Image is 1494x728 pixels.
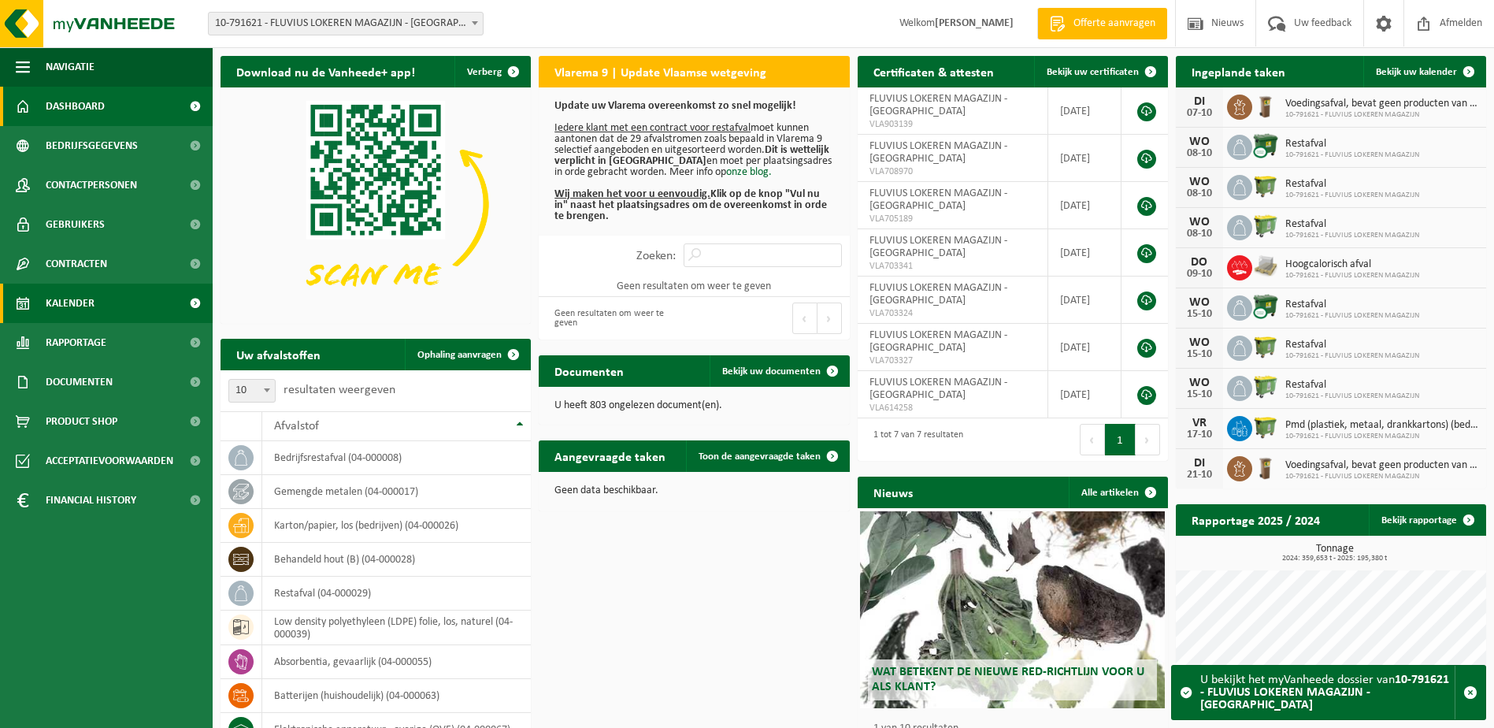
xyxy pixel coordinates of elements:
[1080,424,1105,455] button: Previous
[710,355,848,387] a: Bekijk uw documenten
[858,56,1010,87] h2: Certificaten & attesten
[869,377,1007,401] span: FLUVIUS LOKEREN MAGAZIJN - [GEOGRAPHIC_DATA]
[869,282,1007,306] span: FLUVIUS LOKEREN MAGAZIJN - [GEOGRAPHIC_DATA]
[46,126,138,165] span: Bedrijfsgegevens
[1184,296,1215,309] div: WO
[1184,417,1215,429] div: VR
[262,679,531,713] td: batterijen (huishoudelijk) (04-000063)
[1285,231,1419,240] span: 10-791621 - FLUVIUS LOKEREN MAGAZIJN
[1048,277,1121,324] td: [DATE]
[46,47,95,87] span: Navigatie
[417,350,502,360] span: Ophaling aanvragen
[1285,191,1419,200] span: 10-791621 - FLUVIUS LOKEREN MAGAZIJN
[1285,432,1478,441] span: 10-791621 - FLUVIUS LOKEREN MAGAZIJN
[1184,544,1486,563] h3: Tonnage
[1252,173,1279,199] img: WB-1100-HPE-GN-50
[229,380,275,402] span: 10
[869,140,1007,165] span: FLUVIUS LOKEREN MAGAZIJN - [GEOGRAPHIC_DATA]
[1285,218,1419,231] span: Restafval
[262,475,531,509] td: gemengde metalen (04-000017)
[262,509,531,543] td: karton/papier, los (bedrijven) (04-000026)
[46,481,136,520] span: Financial History
[858,477,929,507] h2: Nieuws
[1200,666,1455,719] div: U bekijkt het myVanheede dossier van
[1285,98,1478,110] span: Voedingsafval, bevat geen producten van dierlijke oorsprong, onverpakt
[1285,271,1419,280] span: 10-791621 - FLUVIUS LOKEREN MAGAZIJN
[1184,216,1215,228] div: WO
[1376,67,1457,77] span: Bekijk uw kalender
[46,87,105,126] span: Dashboard
[1047,67,1139,77] span: Bekijk uw certificaten
[1184,429,1215,440] div: 17-10
[262,543,531,577] td: behandeld hout (B) (04-000028)
[208,12,484,35] span: 10-791621 - FLUVIUS LOKEREN MAGAZIJN - LOKEREN
[539,440,681,471] h2: Aangevraagde taken
[46,205,105,244] span: Gebruikers
[1184,349,1215,360] div: 15-10
[221,339,336,370] h2: Uw afvalstoffen
[228,379,276,403] span: 10
[869,355,1036,367] span: VLA703327
[46,284,95,323] span: Kalender
[1176,504,1336,535] h2: Rapportage 2025 / 2024
[1252,92,1279,119] img: WB-0140-HPE-BN-04
[1285,138,1419,150] span: Restafval
[554,188,710,200] u: Wij maken het voor u eenvoudig.
[46,323,106,362] span: Rapportage
[1184,108,1215,119] div: 07-10
[1252,253,1279,280] img: LP-PA-00000-WDN-11
[699,451,821,462] span: Toon de aangevraagde taken
[869,165,1036,178] span: VLA708970
[1369,504,1485,536] a: Bekijk rapportage
[1252,213,1279,240] img: WB-0660-HPE-GN-50
[722,366,821,377] span: Bekijk uw documenten
[1136,424,1160,455] button: Next
[1034,56,1166,87] a: Bekijk uw certificaten
[1252,454,1279,481] img: WB-0140-HPE-BN-04
[1184,188,1215,199] div: 08-10
[1070,16,1159,32] span: Offerte aanvragen
[46,402,117,441] span: Product Shop
[1285,150,1419,160] span: 10-791621 - FLUVIUS LOKEREN MAGAZIJN
[1363,56,1485,87] a: Bekijk uw kalender
[1184,228,1215,240] div: 08-10
[1176,56,1301,87] h2: Ingeplande taken
[262,577,531,611] td: restafval (04-000029)
[554,485,833,496] p: Geen data beschikbaar.
[1184,309,1215,320] div: 15-10
[1285,178,1419,191] span: Restafval
[866,422,963,457] div: 1 tot 7 van 7 resultaten
[1184,555,1486,563] span: 2024: 359,653 t - 2025: 195,380 t
[554,100,796,112] b: Update uw Vlarema overeenkomst zo snel mogelijk!
[1069,477,1166,508] a: Alle artikelen
[1184,176,1215,188] div: WO
[46,362,113,402] span: Documenten
[1285,379,1419,392] span: Restafval
[221,87,531,321] img: Download de VHEPlus App
[1184,457,1215,470] div: DI
[869,307,1036,320] span: VLA703324
[869,260,1036,273] span: VLA703341
[636,250,676,262] label: Zoeken:
[547,301,686,336] div: Geen resultaten om weer te geven
[262,611,531,645] td: low density polyethyleen (LDPE) folie, los, naturel (04-000039)
[869,188,1007,212] span: FLUVIUS LOKEREN MAGAZIJN - [GEOGRAPHIC_DATA]
[554,122,751,134] u: Iedere klant met een contract voor restafval
[1048,229,1121,277] td: [DATE]
[1037,8,1167,39] a: Offerte aanvragen
[209,13,483,35] span: 10-791621 - FLUVIUS LOKEREN MAGAZIJN - LOKEREN
[1285,351,1419,361] span: 10-791621 - FLUVIUS LOKEREN MAGAZIJN
[1048,371,1121,418] td: [DATE]
[1048,324,1121,371] td: [DATE]
[1285,311,1419,321] span: 10-791621 - FLUVIUS LOKEREN MAGAZIJN
[1048,135,1121,182] td: [DATE]
[1285,392,1419,401] span: 10-791621 - FLUVIUS LOKEREN MAGAZIJN
[1184,269,1215,280] div: 09-10
[792,303,817,334] button: Previous
[1252,333,1279,360] img: WB-1100-HPE-GN-50
[554,400,833,411] p: U heeft 803 ongelezen document(en).
[1252,373,1279,400] img: WB-0660-HPE-GN-50
[869,93,1007,117] span: FLUVIUS LOKEREN MAGAZIJN - [GEOGRAPHIC_DATA]
[1184,470,1215,481] div: 21-10
[467,67,502,77] span: Verberg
